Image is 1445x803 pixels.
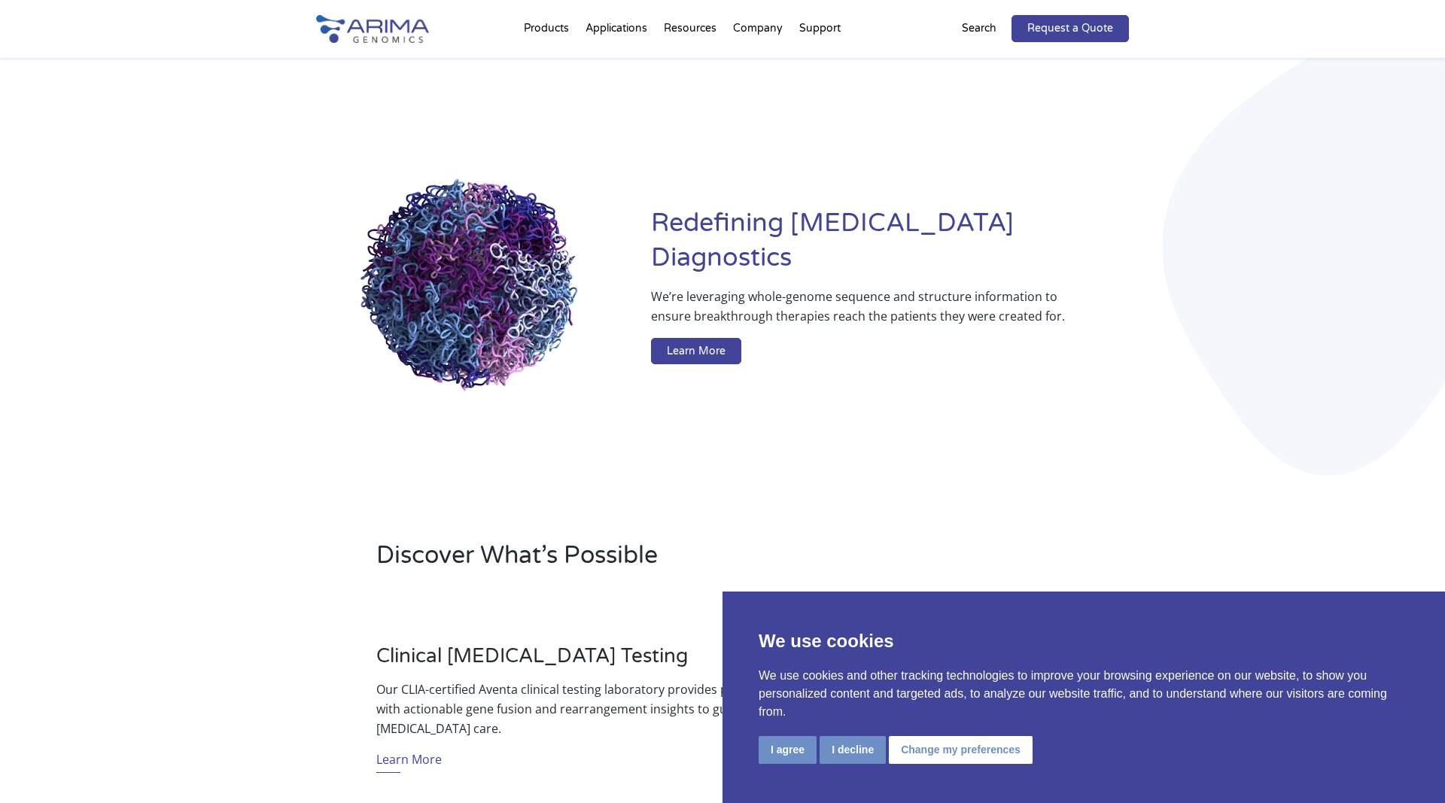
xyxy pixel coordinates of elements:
[651,206,1129,287] h1: Redefining [MEDICAL_DATA] Diagnostics
[376,750,442,773] a: Learn More
[376,644,786,680] h3: Clinical [MEDICAL_DATA] Testing
[962,19,996,38] p: Search
[316,15,429,43] img: Arima-Genomics-logo
[820,736,886,764] button: I decline
[759,736,817,764] button: I agree
[376,539,914,584] h2: Discover What’s Possible
[651,287,1069,338] p: We’re leveraging whole-genome sequence and structure information to ensure breakthrough therapies...
[651,338,741,365] a: Learn More
[759,628,1409,655] p: We use cookies
[376,680,786,738] p: Our CLIA-certified Aventa clinical testing laboratory provides physicians with actionable gene fu...
[1011,15,1129,42] a: Request a Quote
[889,736,1033,764] button: Change my preferences
[759,667,1409,721] p: We use cookies and other tracking technologies to improve your browsing experience on our website...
